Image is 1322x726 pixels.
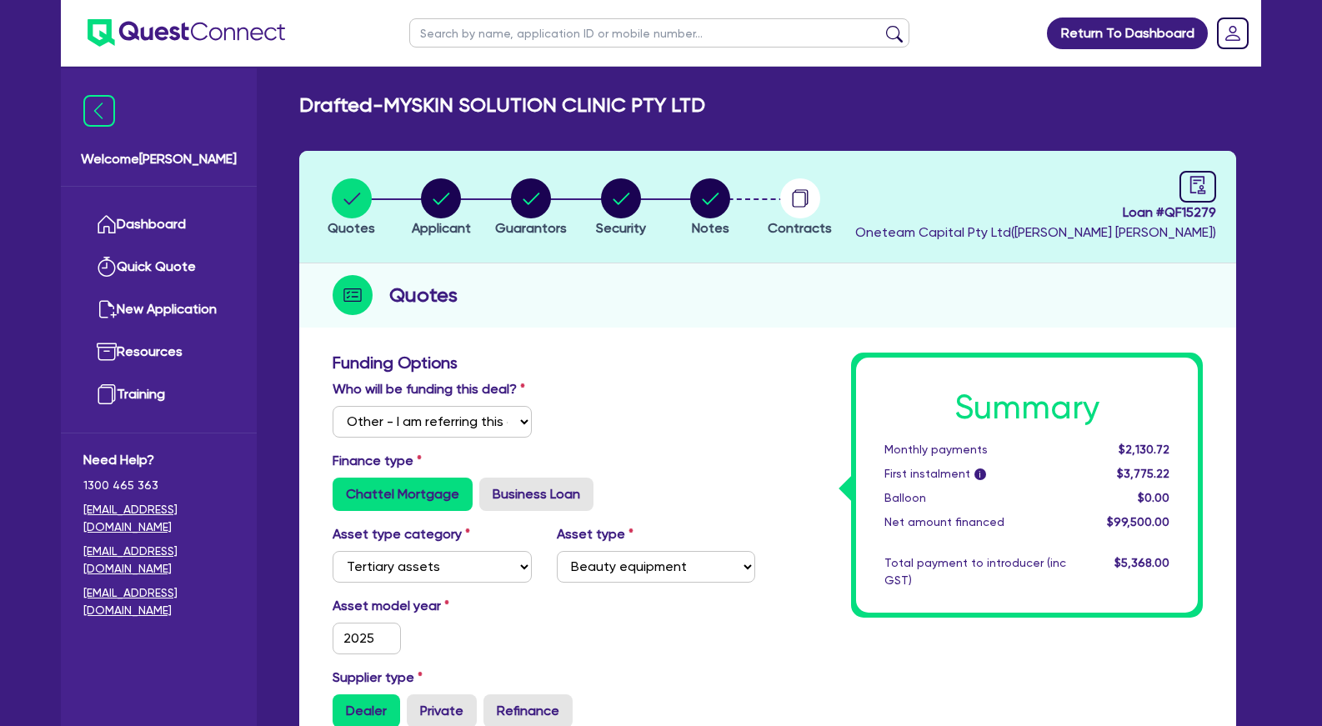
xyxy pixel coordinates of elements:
img: training [97,384,117,404]
span: Security [596,220,646,236]
span: Notes [692,220,729,236]
h2: Quotes [389,280,458,310]
img: quest-connect-logo-blue [88,19,285,47]
div: First instalment [872,465,1079,483]
img: resources [97,342,117,362]
label: Supplier type [333,668,423,688]
button: Contracts [767,178,833,239]
button: Quotes [327,178,376,239]
div: Net amount financed [872,513,1079,531]
label: Asset model year [320,596,544,616]
button: Notes [689,178,731,239]
label: Asset type category [333,524,470,544]
span: Guarantors [495,220,567,236]
img: new-application [97,299,117,319]
span: Loan # QF15279 [855,203,1216,223]
a: Quick Quote [83,246,234,288]
span: audit [1189,176,1207,194]
span: $99,500.00 [1107,515,1169,528]
label: Finance type [333,451,422,471]
div: Total payment to introducer (inc GST) [872,554,1079,589]
span: i [974,468,986,480]
span: Applicant [412,220,471,236]
div: Monthly payments [872,441,1079,458]
span: $5,368.00 [1114,556,1169,569]
span: Contracts [768,220,832,236]
h3: Funding Options [333,353,755,373]
img: icon-menu-close [83,95,115,127]
button: Security [595,178,647,239]
button: Guarantors [494,178,568,239]
label: Chattel Mortgage [333,478,473,511]
label: Who will be funding this deal? [333,379,525,399]
a: [EMAIL_ADDRESS][DOMAIN_NAME] [83,501,234,536]
span: $2,130.72 [1119,443,1169,456]
a: [EMAIL_ADDRESS][DOMAIN_NAME] [83,543,234,578]
span: Need Help? [83,450,234,470]
span: $3,775.22 [1117,467,1169,480]
h1: Summary [884,388,1169,428]
a: Dropdown toggle [1211,12,1254,55]
span: Welcome [PERSON_NAME] [81,149,237,169]
label: Business Loan [479,478,593,511]
div: Balloon [872,489,1079,507]
a: Training [83,373,234,416]
span: $0.00 [1138,491,1169,504]
a: Return To Dashboard [1047,18,1208,49]
button: Applicant [411,178,472,239]
span: Oneteam Capital Pty Ltd ( [PERSON_NAME] [PERSON_NAME] ) [855,224,1216,240]
span: 1300 465 363 [83,477,234,494]
input: Search by name, application ID or mobile number... [409,18,909,48]
a: [EMAIL_ADDRESS][DOMAIN_NAME] [83,584,234,619]
a: Resources [83,331,234,373]
label: Asset type [557,524,633,544]
a: New Application [83,288,234,331]
h2: Drafted - MYSKIN SOLUTION CLINIC PTY LTD [299,93,705,118]
img: step-icon [333,275,373,315]
span: Quotes [328,220,375,236]
a: Dashboard [83,203,234,246]
img: quick-quote [97,257,117,277]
